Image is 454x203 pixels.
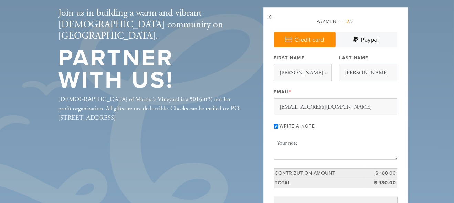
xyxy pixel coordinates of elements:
[366,168,397,178] td: $ 180.00
[59,94,241,122] div: [DEMOGRAPHIC_DATA] of Martha's Vineyard is a 501(c)(3) not for profit organization. All gifts are...
[336,32,397,47] a: Paypal
[274,89,292,95] label: Email
[59,47,241,92] h1: Partner with us!
[280,123,315,129] label: Write a note
[366,178,397,188] td: $ 180.00
[59,7,241,42] h2: Join us in building a warm and vibrant [DEMOGRAPHIC_DATA] community on [GEOGRAPHIC_DATA].
[274,178,366,188] td: Total
[274,18,397,25] div: Payment
[347,19,350,24] span: 2
[289,89,292,95] span: This field is required.
[274,168,366,178] td: Contribution Amount
[339,55,369,61] label: Last Name
[342,19,355,24] span: /2
[274,55,305,61] label: First Name
[274,32,336,47] a: Credit card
